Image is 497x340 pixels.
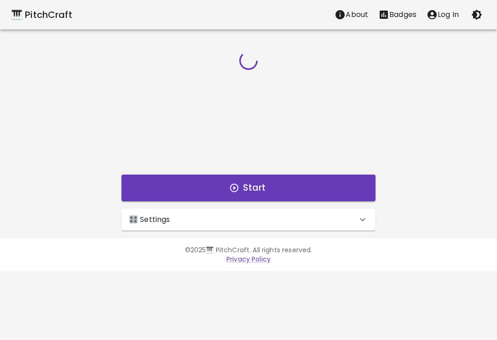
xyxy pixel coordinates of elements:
div: 🎛️ Settings [121,209,376,231]
p: About [346,9,368,20]
button: account of current user [422,6,464,24]
a: 🎹 PitchCraft [11,7,72,22]
p: Log In [438,9,459,20]
button: Stats [373,6,422,24]
p: 🎛️ Settings [129,214,170,225]
p: Badges [389,9,416,20]
button: Start [121,175,376,201]
button: About [329,6,373,24]
p: © 2025 🎹 PitchCraft. All rights reserved. [11,245,486,255]
a: Privacy Policy [226,255,271,264]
